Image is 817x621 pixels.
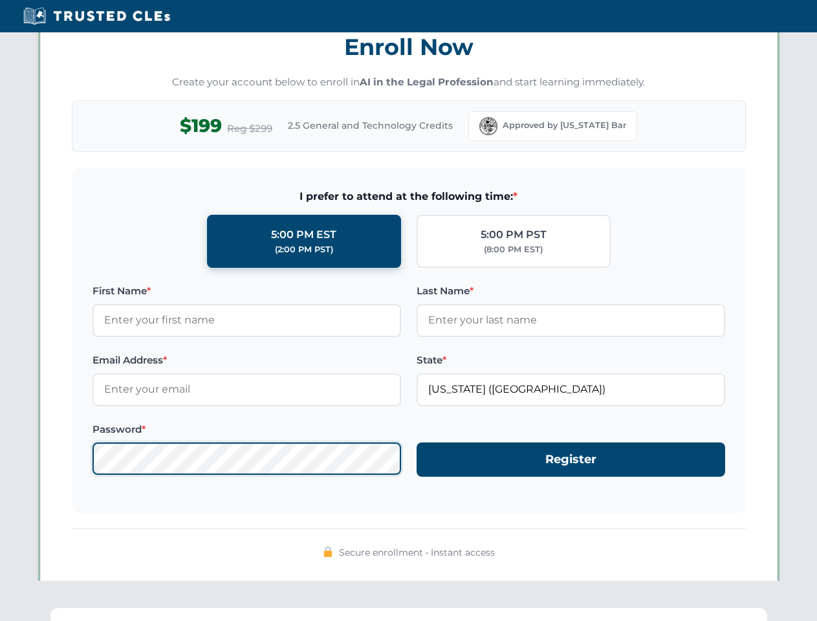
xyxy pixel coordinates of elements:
[417,304,725,336] input: Enter your last name
[19,6,174,26] img: Trusted CLEs
[417,442,725,477] button: Register
[93,353,401,368] label: Email Address
[227,121,272,136] span: Reg $299
[93,373,401,406] input: Enter your email
[72,27,746,67] h3: Enroll Now
[93,422,401,437] label: Password
[503,119,626,132] span: Approved by [US_STATE] Bar
[288,118,453,133] span: 2.5 General and Technology Credits
[484,243,543,256] div: (8:00 PM EST)
[275,243,333,256] div: (2:00 PM PST)
[180,111,222,140] span: $199
[417,283,725,299] label: Last Name
[93,304,401,336] input: Enter your first name
[339,545,495,560] span: Secure enrollment • Instant access
[271,226,336,243] div: 5:00 PM EST
[72,75,746,90] p: Create your account below to enroll in and start learning immediately.
[93,188,725,205] span: I prefer to attend at the following time:
[479,117,497,135] img: Florida Bar
[417,373,725,406] input: Florida (FL)
[323,547,333,557] img: 🔒
[417,353,725,368] label: State
[481,226,547,243] div: 5:00 PM PST
[360,76,494,88] strong: AI in the Legal Profession
[93,283,401,299] label: First Name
